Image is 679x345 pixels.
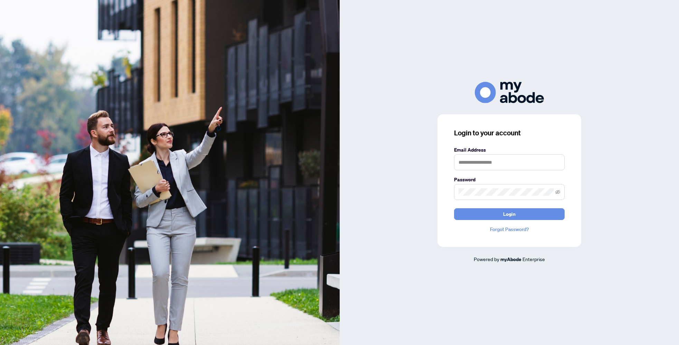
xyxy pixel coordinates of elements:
span: Login [503,209,516,220]
a: myAbode [500,256,521,263]
span: Enterprise [522,256,545,262]
h3: Login to your account [454,128,565,138]
img: ma-logo [475,82,544,103]
a: Forgot Password? [454,226,565,233]
button: Login [454,208,565,220]
label: Email Address [454,146,565,154]
span: Powered by [474,256,499,262]
span: eye-invisible [555,190,560,194]
label: Password [454,176,565,183]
